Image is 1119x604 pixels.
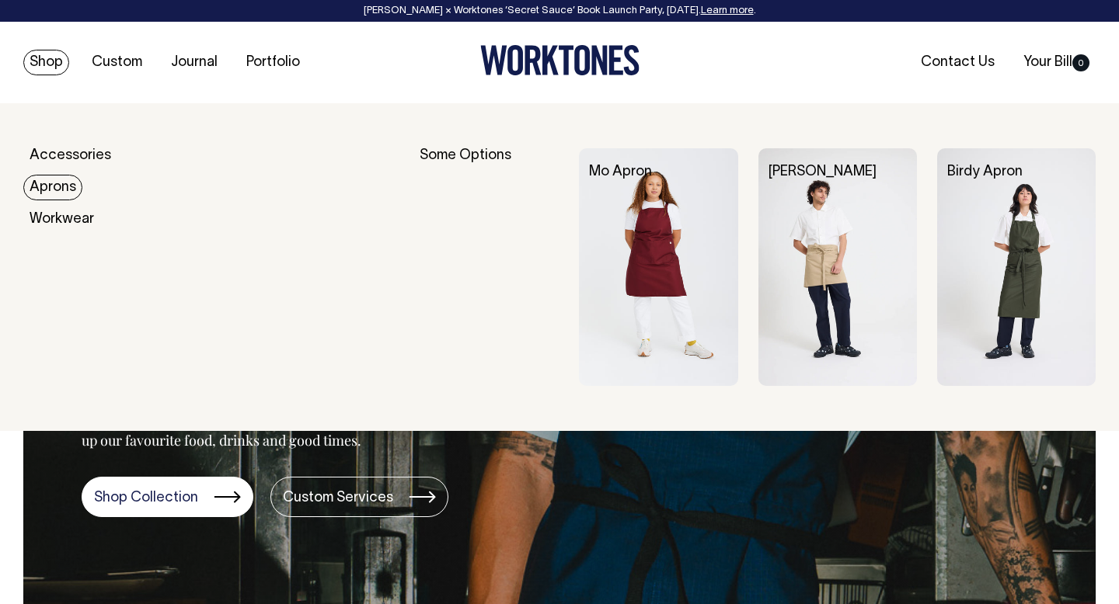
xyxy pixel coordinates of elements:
[420,148,559,386] div: Some Options
[16,5,1103,16] div: [PERSON_NAME] × Worktones ‘Secret Sauce’ Book Launch Party, [DATE]. .
[1072,54,1089,71] span: 0
[769,165,877,179] a: [PERSON_NAME]
[1017,50,1096,75] a: Your Bill0
[701,6,754,16] a: Learn more
[937,148,1096,386] img: Birdy Apron
[579,148,737,386] img: Mo Apron
[85,50,148,75] a: Custom
[23,50,69,75] a: Shop
[82,477,253,517] a: Shop Collection
[915,50,1001,75] a: Contact Us
[947,165,1023,179] a: Birdy Apron
[23,143,117,168] a: Accessories
[23,207,100,232] a: Workwear
[758,148,917,386] img: Bobby Apron
[23,175,82,200] a: Aprons
[240,50,306,75] a: Portfolio
[270,477,448,517] a: Custom Services
[165,50,224,75] a: Journal
[589,165,652,179] a: Mo Apron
